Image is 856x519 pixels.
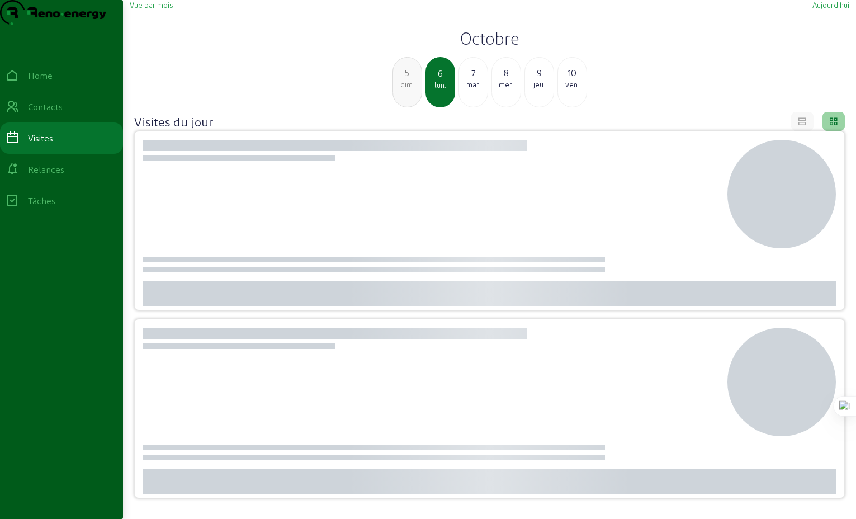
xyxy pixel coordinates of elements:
div: mer. [492,79,521,89]
div: ven. [558,79,587,89]
div: dim. [393,79,422,89]
div: Contacts [28,100,63,114]
h4: Visites du jour [134,114,213,129]
div: Home [28,69,53,82]
span: Aujourd'hui [812,1,849,9]
div: 9 [525,66,554,79]
div: Relances [28,163,64,176]
div: 10 [558,66,587,79]
div: 6 [427,67,454,80]
div: 7 [459,66,488,79]
span: Vue par mois [130,1,173,9]
div: mar. [459,79,488,89]
div: 8 [492,66,521,79]
div: lun. [427,80,454,90]
div: Visites [28,131,53,145]
div: jeu. [525,79,554,89]
h2: Octobre [130,28,849,48]
div: 5 [393,66,422,79]
div: Tâches [28,194,55,207]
